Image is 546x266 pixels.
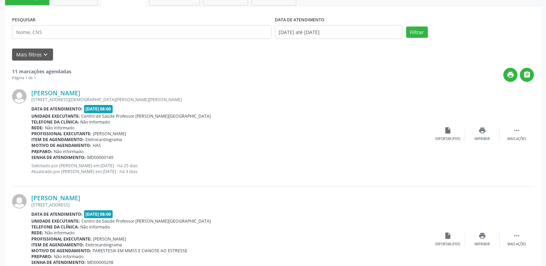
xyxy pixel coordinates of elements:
i:  [513,127,521,134]
span: MD00000149 [87,155,113,160]
i: insert_drive_file [444,127,452,134]
b: Senha de atendimento: [31,259,86,265]
img: img [12,89,27,104]
div: Página 1 de 1 [12,75,71,81]
b: Data de atendimento: [31,106,83,112]
i: keyboard_arrow_down [42,51,49,58]
span: HAS [93,142,101,148]
span: [PERSON_NAME] [93,236,126,242]
span: Não informado [54,254,83,259]
div: [STREET_ADDRESS] [31,202,431,208]
p: Solicitado por [PERSON_NAME] em [DATE] - há 25 dias Atualizado por [PERSON_NAME] em [DATE] - há 3... [31,163,431,174]
b: Rede: [31,230,43,236]
div: Exportar (PDF) [435,242,460,247]
strong: 11 marcações agendadas [12,68,71,75]
b: Telefone da clínica: [31,119,79,125]
span: Centro de Saude Professor [PERSON_NAME][GEOGRAPHIC_DATA] [81,113,211,119]
span: [PERSON_NAME] [93,131,126,137]
b: Rede: [31,125,43,131]
label: PESQUISAR [12,14,35,25]
b: Senha de atendimento: [31,155,86,160]
b: Item de agendamento: [31,137,84,142]
button: print [503,68,517,82]
span: Não informado [54,149,83,155]
button: Filtrar [406,26,428,38]
b: Profissional executante: [31,131,92,137]
span: Não informado [45,230,74,236]
b: Data de atendimento: [31,211,83,217]
b: Preparo: [31,254,52,259]
img: img [12,194,27,209]
input: Nome, CNS [12,25,271,39]
i: print [478,232,486,240]
button:  [520,68,534,82]
div: Mais ações [507,242,526,247]
b: Motivo de agendamento: [31,248,91,254]
div: Imprimir [474,137,490,141]
b: Unidade executante: [31,218,80,224]
i:  [513,232,521,240]
div: [STREET_ADDRESS][DEMOGRAPHIC_DATA][PERSON_NAME][PERSON_NAME] [31,97,431,103]
div: Exportar (PDF) [435,137,460,141]
span: Eletrocardiograma [85,137,122,142]
span: Não informado [45,125,74,131]
label: DATA DE ATENDIMENTO [275,14,324,25]
div: Mais ações [507,137,526,141]
i: print [478,127,486,134]
a: [PERSON_NAME] [31,89,80,97]
span: [DATE] 08:00 [84,105,113,113]
div: Imprimir [474,242,490,247]
span: [DATE] 08:00 [84,210,113,218]
span: Eletrocardiograma [85,242,122,248]
b: Profissional executante: [31,236,92,242]
span: Centro de Saude Professor [PERSON_NAME][GEOGRAPHIC_DATA] [81,218,211,224]
i: print [507,71,514,78]
a: [PERSON_NAME] [31,194,80,202]
i:  [523,71,531,78]
i: insert_drive_file [444,232,452,240]
button: Mais filtroskeyboard_arrow_down [12,49,53,61]
b: Telefone da clínica: [31,224,79,230]
b: Item de agendamento: [31,242,84,248]
b: Motivo de agendamento: [31,142,91,148]
span: Não informado [80,224,110,230]
span: Não informado [80,119,110,125]
span: MD00000298 [87,259,113,265]
input: Selecione um intervalo [275,25,403,39]
span: PARESTESIA EM MMSS E CIANOSE AO ESTRESSE [93,248,187,254]
b: Preparo: [31,149,52,155]
b: Unidade executante: [31,113,80,119]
